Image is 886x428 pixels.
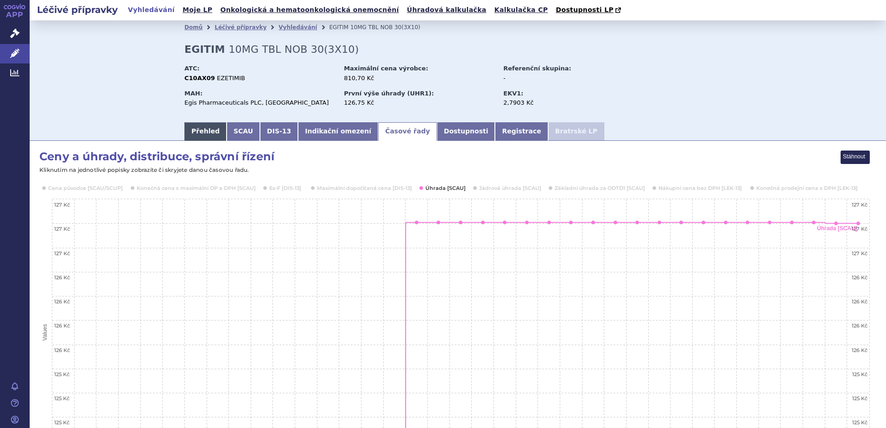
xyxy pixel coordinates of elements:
[702,220,705,224] path: únor 2025, 126.76. Úhrada [SCAU].
[817,225,857,232] text: Úhrada [SCAU]
[180,4,215,16] a: Moje LP
[54,322,70,329] text: 126 Kč
[553,4,626,17] a: Dostupnosti LP
[569,220,573,224] path: srpen 2024, 126.76. Úhrada [SCAU].
[437,220,440,224] path: únor 2024, 126.76. Úhrada [SCAU].
[54,226,70,232] text: 127 Kč
[184,90,203,97] strong: MAH:
[54,298,70,305] text: 126 Kč
[658,184,741,192] button: Show Nákupní cena bez DPH [LEK-13]
[48,184,121,192] button: Show Cena původce [SCAU/SCUP]
[724,220,728,224] path: březen 2025, 126.76. Úhrada [SCAU].
[425,184,464,192] button: Show Úhrada [SCAU]
[852,226,867,232] text: 127 Kč
[481,220,485,224] path: duben 2024, 126.76. Úhrada [SCAU].
[227,122,260,141] a: SCAU
[459,220,462,224] path: březen 2024, 126.76. Úhrada [SCAU].
[54,250,70,257] text: 127 Kč
[503,74,608,82] div: -
[344,90,434,97] strong: První výše úhrady (UHR1):
[269,184,302,192] button: Show Ex-F [DIS-13]
[768,220,772,224] path: květen 2025, 126.76. Úhrada [SCAU].
[547,220,551,224] path: červenec 2024, 126.76. Úhrada [SCAU].
[344,65,428,72] strong: Maximální cena výrobce:
[344,74,494,82] div: 810,70 Kč
[184,99,335,107] div: Egis Pharmaceuticals PLC, [GEOGRAPHIC_DATA]
[834,221,838,225] path: srpen 2025, 126.75. Úhrada [SCAU].
[437,122,495,141] a: Dostupnosti
[54,201,70,208] text: 127 Kč
[852,298,867,305] text: 126 Kč
[344,99,494,107] div: 126,75 Kč
[184,65,200,72] strong: ATC:
[329,24,348,31] span: EGITIM
[492,4,551,16] a: Kalkulačka CP
[635,220,639,224] path: listopad 2024, 126.76. Úhrada [SCAU].
[217,4,402,16] a: Onkologická a hematoonkologická onemocnění
[317,184,410,192] button: Show Maximální dopočítaná cena [DIS-13]
[679,220,683,224] path: leden 2025, 126.76. Úhrada [SCAU].
[812,220,816,224] path: červenec 2025, 126.76. Úhrada [SCAU].
[756,184,856,192] button: Show Konečná prodejní cena s DPH [LEK-13]
[184,44,225,55] strong: EGITIM
[54,371,70,378] text: 125 Kč
[30,3,125,16] h2: Léčivé přípravky
[217,75,245,82] span: EZETIMIB
[852,274,867,281] text: 126 Kč
[555,184,643,192] button: Show Základní úhrada za ODTD1 [SCAU]
[852,322,867,329] text: 126 Kč
[495,122,548,141] a: Registrace
[746,220,749,224] path: duben 2025, 126.76. Úhrada [SCAU].
[790,220,794,224] path: červen 2025, 126.76. Úhrada [SCAU].
[525,220,529,224] path: červen 2024, 126.76. Úhrada [SCAU].
[841,151,870,164] button: View chart menu, Ceny a úhrady, distribuce, správní řízení
[137,184,254,192] button: Show Konečná cena s maximální OP a DPH [SCAU]
[852,395,867,402] text: 125 Kč
[298,122,378,141] a: Indikační omezení
[852,250,867,257] text: 127 Kč
[350,24,420,31] span: 10MG TBL NOB 30(3X10)
[215,24,266,31] a: Léčivé přípravky
[503,65,571,72] strong: Referenční skupina:
[479,184,539,192] button: Show Jádrová úhrada [SCAU]
[260,122,298,141] a: DIS-13
[503,220,506,224] path: květen 2024, 126.76. Úhrada [SCAU].
[658,220,661,224] path: prosinec 2024, 126.76. Úhrada [SCAU].
[184,122,227,141] a: Přehled
[404,4,489,16] a: Úhradová kalkulačka
[852,347,867,353] text: 126 Kč
[503,99,608,107] div: 2,7903 Kč
[39,166,249,173] text: Kliknutím na jednotlivé popisky zobrazíte či skryjete danou časovou řadu.
[591,220,595,224] path: září 2024, 126.76. Úhrada [SCAU].
[184,75,215,82] strong: C10AX09
[415,220,418,224] path: leden 2024, 126.76. Úhrada [SCAU].
[54,274,70,281] text: 126 Kč
[614,220,617,224] path: říjen 2024, 126.76. Úhrada [SCAU].
[54,395,70,402] text: 125 Kč
[852,201,867,208] text: 127 Kč
[852,371,867,378] text: 125 Kč
[228,44,359,55] span: 10MG TBL NOB 30(3X10)
[278,24,317,31] a: Vyhledávání
[54,419,70,426] text: 125 Kč
[852,419,867,426] text: 125 Kč
[378,122,437,141] a: Časové řady
[39,149,274,164] span: Ceny a úhrady, distribuce, správní řízení
[42,324,48,341] text: Values
[184,24,203,31] a: Domů
[556,6,614,13] span: Dostupnosti LP
[856,221,860,225] path: září 2025, 126.75. Úhrada [SCAU].
[54,347,70,353] text: 126 Kč
[503,90,523,97] strong: EKV1:
[125,4,177,16] a: Vyhledávání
